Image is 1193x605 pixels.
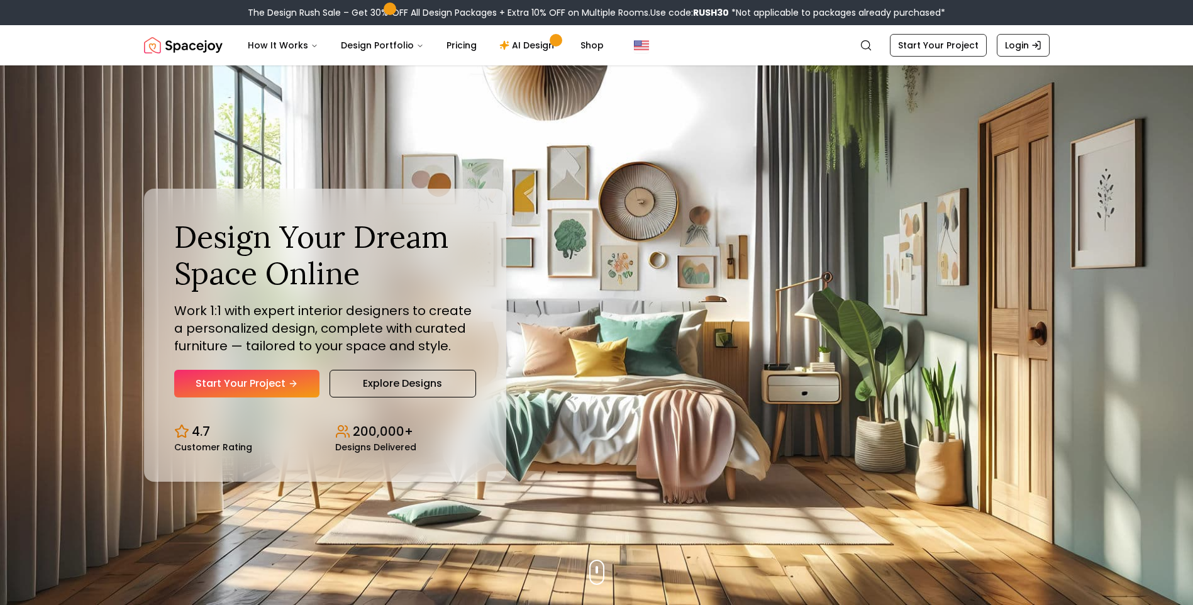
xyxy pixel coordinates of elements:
[436,33,487,58] a: Pricing
[693,6,729,19] b: RUSH30
[238,33,614,58] nav: Main
[192,423,210,440] p: 4.7
[174,219,476,291] h1: Design Your Dream Space Online
[650,6,729,19] span: Use code:
[890,34,987,57] a: Start Your Project
[997,34,1050,57] a: Login
[570,33,614,58] a: Shop
[489,33,568,58] a: AI Design
[729,6,945,19] span: *Not applicable to packages already purchased*
[353,423,413,440] p: 200,000+
[238,33,328,58] button: How It Works
[144,33,223,58] a: Spacejoy
[248,6,945,19] div: The Design Rush Sale – Get 30% OFF All Design Packages + Extra 10% OFF on Multiple Rooms.
[634,38,649,53] img: United States
[330,370,476,397] a: Explore Designs
[174,443,252,452] small: Customer Rating
[144,25,1050,65] nav: Global
[174,370,319,397] a: Start Your Project
[331,33,434,58] button: Design Portfolio
[174,302,476,355] p: Work 1:1 with expert interior designers to create a personalized design, complete with curated fu...
[174,413,476,452] div: Design stats
[335,443,416,452] small: Designs Delivered
[144,33,223,58] img: Spacejoy Logo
